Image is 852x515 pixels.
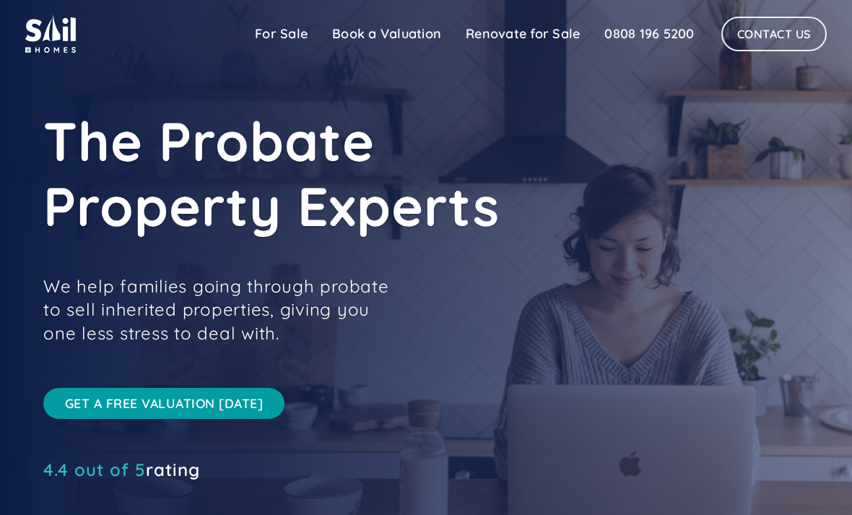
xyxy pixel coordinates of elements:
[43,108,693,238] h1: The Probate Property Experts
[43,459,146,480] span: 4.4 out of 5
[43,462,200,477] a: 4.4 out of 5rating
[43,388,284,419] a: Get a free valuation [DATE]
[721,17,827,51] a: Contact Us
[43,484,260,501] iframe: Customer reviews powered by Trustpilot
[453,20,592,48] a: Renovate for Sale
[243,20,320,48] a: For Sale
[25,14,76,53] img: sail home logo
[592,20,706,48] a: 0808 196 5200
[43,462,200,477] div: rating
[320,20,453,48] a: Book a Valuation
[43,274,404,345] p: We help families going through probate to sell inherited properties, giving you one less stress t...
